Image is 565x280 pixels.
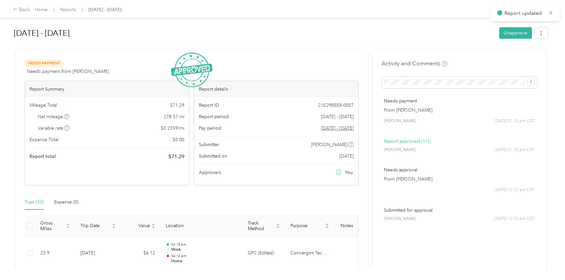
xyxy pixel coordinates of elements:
span: [PERSON_NAME] [311,141,347,148]
span: Purpose [290,223,324,228]
a: Reports [60,7,76,12]
th: Track Method [242,215,285,237]
span: caret-up [112,222,116,226]
h1: Sep 1 - 30, 2025 [14,25,494,41]
div: Back [13,6,30,14]
td: 23.9 [35,237,75,270]
span: Report total [30,153,56,160]
span: [DATE] [339,153,354,160]
th: Notes [334,215,359,237]
td: [DATE] [75,237,121,270]
span: [PERSON_NAME] [384,216,416,222]
div: Report details [194,81,358,97]
td: $6.12 [121,237,160,270]
span: Value [126,223,150,228]
td: Convergint Technologies [285,237,334,270]
p: Submitted for approval [384,207,535,214]
span: Go to pay period [321,125,354,132]
span: $ 71.29 [168,153,184,161]
th: Trip Date [75,215,121,237]
span: $ 0.2559 / mi [161,125,184,132]
span: Gross Miles [40,220,65,231]
span: caret-up [151,222,155,226]
span: Report ID [199,102,219,109]
span: Track Method [248,220,275,231]
img: ApprovedStamp [171,53,212,88]
p: 04:12 pm [171,254,237,258]
span: Approvers [199,169,221,176]
span: [DATE] 01:33 pm CDT [494,118,535,124]
span: Variable rate [38,125,70,132]
th: Value [121,215,160,237]
span: caret-down [151,225,155,229]
span: Net mileage [38,113,70,120]
span: caret-up [325,222,329,226]
span: caret-up [66,222,70,226]
span: 21E29BEE8-0007 [318,102,354,109]
span: Report period [199,113,229,120]
span: Trip Date [80,223,111,228]
th: Location [160,215,242,237]
span: Submitter [199,141,219,148]
div: Report Summary [25,81,189,97]
p: Report approved (1/1) [384,138,535,145]
p: Report updated [504,9,544,17]
p: 03:15 pm [171,242,237,247]
span: Submitted on [199,153,227,160]
h4: Activity and Comments [382,59,447,68]
span: [DATE] 12:52 pm CDT [494,216,535,222]
span: caret-down [66,225,70,229]
p: Work [171,247,237,253]
span: [DATE] - [DATE] [321,113,354,120]
span: caret-up [276,222,280,226]
span: Needs Payment [25,59,63,67]
p: Needs payment [384,97,535,104]
span: [DATE] - [DATE] [89,6,121,13]
span: $ 71.29 [170,102,184,109]
span: caret-down [325,225,329,229]
span: $ 0.00 [173,136,184,143]
p: From [PERSON_NAME] [384,107,535,114]
div: Trips (33) [25,199,44,206]
span: caret-down [112,225,116,229]
td: GPS (Edited) [242,237,285,270]
span: Pay period [199,125,221,132]
span: caret-down [276,225,280,229]
th: Purpose [285,215,334,237]
span: [DATE] 01:33 pm CDT [494,147,535,153]
span: [PERSON_NAME] [384,147,416,153]
button: Unapprove [499,27,532,39]
span: Expense Total [30,136,58,143]
a: Home [35,7,48,12]
span: Needs payment from [PERSON_NAME] [27,68,109,75]
span: [PERSON_NAME] [384,118,416,124]
p: Home [171,258,237,264]
span: You [345,169,353,176]
th: Gross Miles [35,215,75,237]
p: Needs approval [384,166,535,173]
span: Mileage Total [30,102,57,109]
span: 278.57 mi [164,113,184,120]
iframe: Everlance-gr Chat Button Frame [528,243,565,280]
div: Expense (0) [54,199,78,206]
p: From [PERSON_NAME] [384,176,535,183]
span: [DATE] 12:52 pm CDT [494,187,535,193]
